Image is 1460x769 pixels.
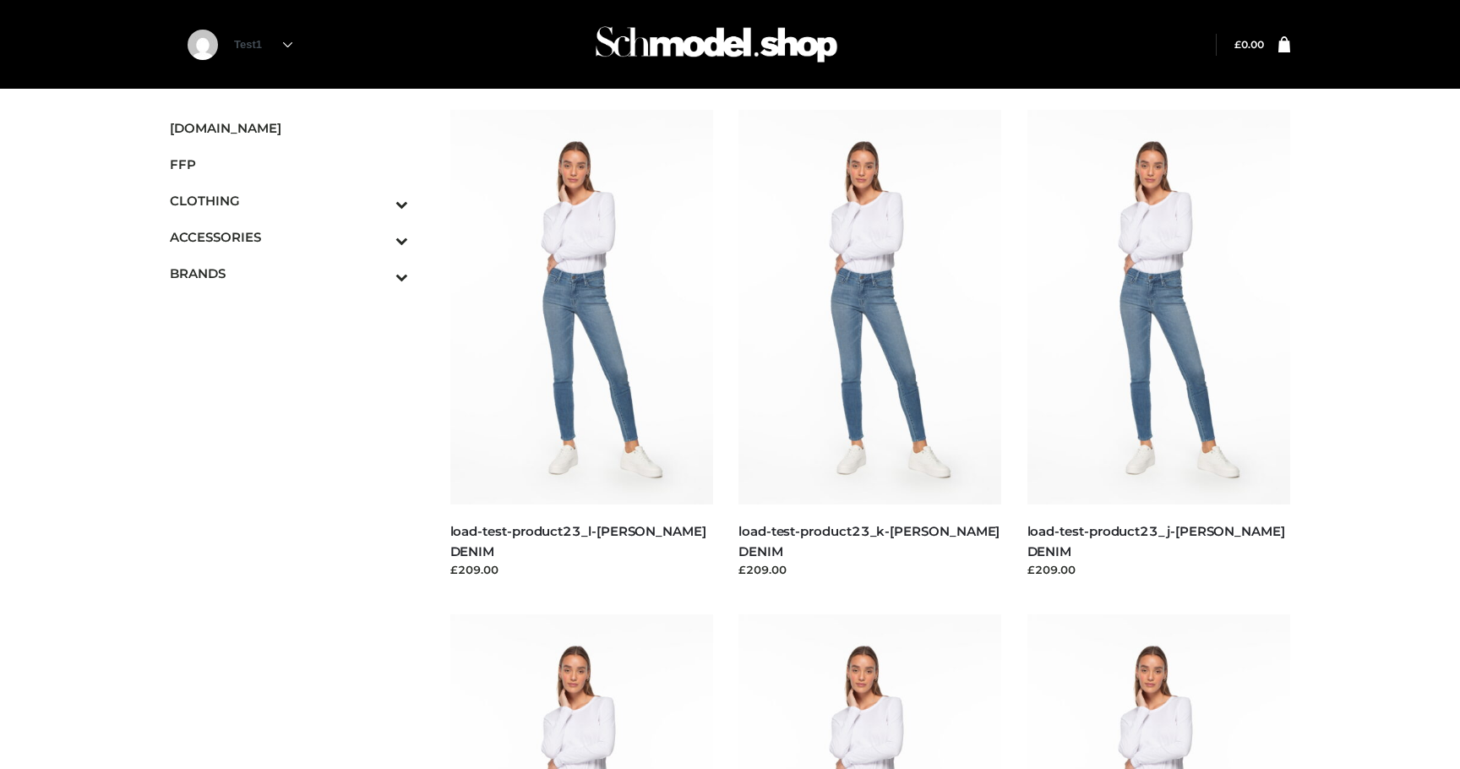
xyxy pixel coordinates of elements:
button: Toggle Submenu [349,183,408,219]
a: load-test-product23_k-[PERSON_NAME] DENIM [738,523,1000,559]
img: Schmodel Admin 964 [590,11,843,78]
a: BRANDSToggle Submenu [170,255,408,292]
span: FFP [170,155,408,174]
button: Toggle Submenu [349,219,408,255]
a: Test1 [234,38,292,51]
span: ACCESSORIES [170,227,408,247]
span: [DOMAIN_NAME] [170,118,408,138]
a: [DOMAIN_NAME] [170,110,408,146]
a: load-test-product23_j-[PERSON_NAME] DENIM [1027,523,1285,559]
div: £209.00 [450,561,714,578]
bdi: 0.00 [1234,38,1264,51]
a: FFP [170,146,408,183]
a: £0.00 [1234,38,1264,51]
a: CLOTHINGToggle Submenu [170,183,408,219]
span: CLOTHING [170,191,408,210]
div: £209.00 [738,561,1002,578]
a: ACCESSORIESToggle Submenu [170,219,408,255]
span: £ [1234,38,1241,51]
a: load-test-product23_l-[PERSON_NAME] DENIM [450,523,706,559]
div: £209.00 [1027,561,1291,578]
span: BRANDS [170,264,408,283]
button: Toggle Submenu [349,255,408,292]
